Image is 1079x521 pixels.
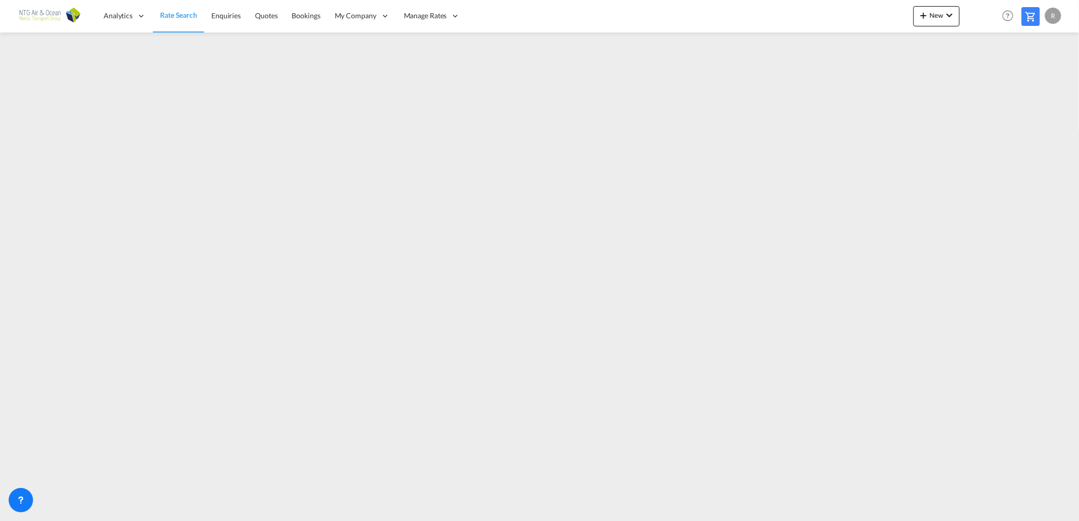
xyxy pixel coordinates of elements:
[104,11,133,21] span: Analytics
[211,11,241,20] span: Enquiries
[292,11,321,20] span: Bookings
[1045,8,1061,24] div: R
[917,9,930,21] md-icon: icon-plus 400-fg
[404,11,447,21] span: Manage Rates
[913,6,960,26] button: icon-plus 400-fgNewicon-chevron-down
[943,9,956,21] md-icon: icon-chevron-down
[160,11,197,19] span: Rate Search
[917,11,956,19] span: New
[335,11,376,21] span: My Company
[255,11,277,20] span: Quotes
[999,7,1017,24] span: Help
[15,5,84,27] img: 3755d540b01311ec8f4e635e801fad27.png
[999,7,1022,25] div: Help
